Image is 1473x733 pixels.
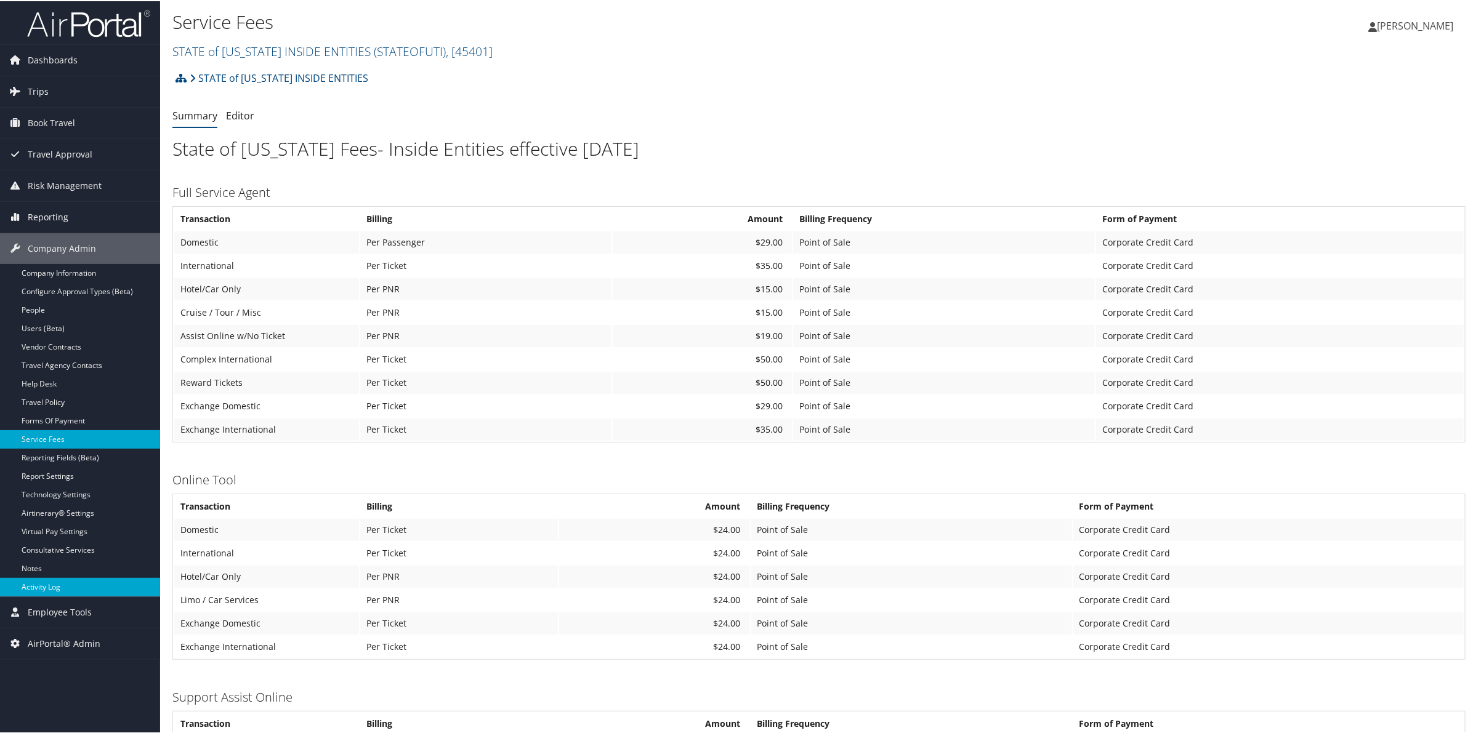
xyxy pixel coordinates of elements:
span: Dashboards [28,44,78,74]
td: Point of Sale [793,347,1095,369]
td: Per Ticket [360,541,558,563]
a: [PERSON_NAME] [1368,6,1466,43]
td: Corporate Credit Card [1096,371,1464,393]
td: Per PNR [360,277,611,299]
td: Per PNR [360,588,558,610]
td: Point of Sale [751,541,1072,563]
td: Per Ticket [360,417,611,439]
td: Domestic [174,230,359,252]
span: Book Travel [28,106,75,137]
td: Corporate Credit Card [1073,564,1464,587]
img: airportal-logo.png [27,8,150,37]
th: Form of Payment [1073,494,1464,516]
td: Hotel/Car Only [174,564,359,587]
td: Point of Sale [793,417,1095,439]
th: Transaction [174,207,359,229]
td: Hotel/Car Only [174,277,359,299]
th: Billing [360,494,558,516]
td: Per PNR [360,324,611,346]
td: Per Ticket [360,518,558,540]
span: Risk Management [28,169,102,200]
td: Assist Online w/No Ticket [174,324,359,346]
td: Cruise / Tour / Misc [174,300,359,322]
td: $24.00 [559,541,750,563]
span: ( STATEOFUTI ) [374,42,446,58]
td: Exchange International [174,635,359,657]
td: $24.00 [559,635,750,657]
td: $19.00 [613,324,792,346]
th: Form of Payment [1096,207,1464,229]
td: International [174,541,359,563]
th: Amount [613,207,792,229]
td: Per Ticket [360,371,611,393]
th: Transaction [174,494,359,516]
td: Exchange Domestic [174,394,359,416]
td: Per Ticket [360,347,611,369]
span: AirPortal® Admin [28,627,100,658]
td: $29.00 [613,230,792,252]
span: Travel Approval [28,138,92,169]
a: STATE of [US_STATE] INSIDE ENTITIES [190,65,368,89]
td: Corporate Credit Card [1096,324,1464,346]
td: Limo / Car Services [174,588,359,610]
h1: State of [US_STATE] Fees- Inside Entities effective [DATE] [172,135,1466,161]
td: $50.00 [613,371,792,393]
span: Reporting [28,201,68,231]
td: $50.00 [613,347,792,369]
td: Point of Sale [793,394,1095,416]
span: Company Admin [28,232,96,263]
td: Corporate Credit Card [1096,230,1464,252]
span: Employee Tools [28,596,92,627]
h3: Online Tool [172,470,1466,487]
td: Exchange International [174,417,359,439]
td: Point of Sale [793,230,1095,252]
td: Point of Sale [793,324,1095,346]
td: Per Ticket [360,635,558,657]
th: Billing [360,207,611,229]
td: $15.00 [613,300,792,322]
td: Reward Tickets [174,371,359,393]
span: Trips [28,75,49,106]
td: Corporate Credit Card [1096,254,1464,276]
td: Point of Sale [751,588,1072,610]
td: $24.00 [559,588,750,610]
td: Per Ticket [360,394,611,416]
td: $35.00 [613,254,792,276]
td: Point of Sale [751,564,1072,587]
td: Per Passenger [360,230,611,252]
td: Point of Sale [793,254,1095,276]
td: Domestic [174,518,359,540]
th: Billing Frequency [793,207,1095,229]
td: Corporate Credit Card [1073,611,1464,633]
td: Corporate Credit Card [1096,277,1464,299]
th: Billing Frequency [751,494,1072,516]
td: Corporate Credit Card [1073,588,1464,610]
a: STATE of [US_STATE] INSIDE ENTITIES [172,42,493,58]
td: Exchange Domestic [174,611,359,633]
span: [PERSON_NAME] [1377,18,1453,31]
td: Corporate Credit Card [1096,300,1464,322]
td: Corporate Credit Card [1073,635,1464,657]
td: Corporate Credit Card [1096,417,1464,439]
td: Per PNR [360,300,611,322]
td: Point of Sale [751,635,1072,657]
h3: Support Assist Online [172,687,1466,705]
td: $24.00 [559,564,750,587]
td: Point of Sale [793,371,1095,393]
a: Editor [226,108,254,121]
td: $29.00 [613,394,792,416]
h3: Full Service Agent [172,183,1466,200]
td: Complex International [174,347,359,369]
td: International [174,254,359,276]
a: Summary [172,108,217,121]
th: Amount [559,494,750,516]
td: Corporate Credit Card [1096,394,1464,416]
td: Point of Sale [793,277,1095,299]
td: Point of Sale [751,518,1072,540]
td: Corporate Credit Card [1073,541,1464,563]
td: Per PNR [360,564,558,587]
td: $24.00 [559,518,750,540]
td: $35.00 [613,417,792,439]
td: $15.00 [613,277,792,299]
td: Corporate Credit Card [1096,347,1464,369]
